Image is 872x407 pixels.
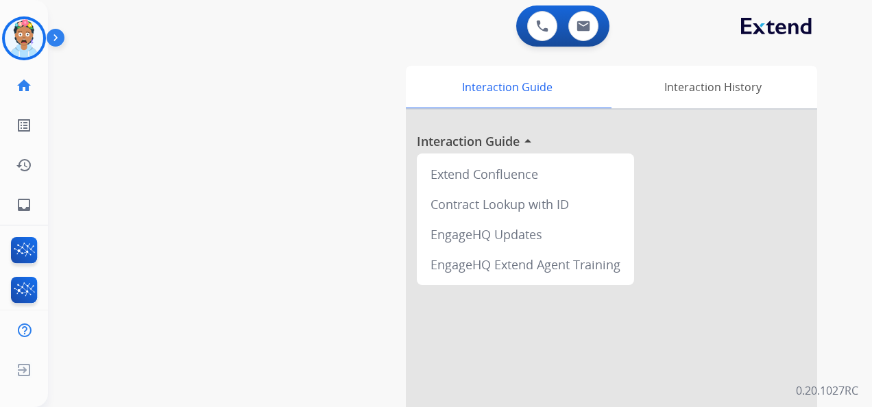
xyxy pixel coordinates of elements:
mat-icon: list_alt [16,117,32,134]
mat-icon: home [16,77,32,94]
div: EngageHQ Extend Agent Training [422,249,629,280]
mat-icon: history [16,157,32,173]
div: Extend Confluence [422,159,629,189]
div: Interaction History [608,66,817,108]
div: Contract Lookup with ID [422,189,629,219]
p: 0.20.1027RC [796,382,858,399]
div: Interaction Guide [406,66,608,108]
img: avatar [5,19,43,58]
mat-icon: inbox [16,197,32,213]
div: EngageHQ Updates [422,219,629,249]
